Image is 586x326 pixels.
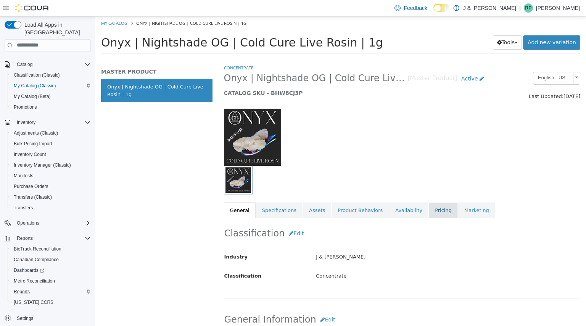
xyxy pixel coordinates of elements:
[129,238,153,243] span: Industry
[17,235,33,241] span: Reports
[15,4,50,12] img: Cova
[17,119,35,125] span: Inventory
[14,314,36,323] a: Settings
[11,266,91,275] span: Dashboards
[398,19,427,33] button: Tools
[8,80,94,91] button: My Catalog (Classic)
[21,21,91,36] span: Load All Apps in [GEOGRAPHIC_DATA]
[333,186,362,202] a: Pricing
[14,104,37,110] span: Promotions
[221,296,244,310] button: Edit
[11,266,47,275] a: Dashboards
[129,296,485,310] h2: General Information
[433,77,468,83] span: Last Updated:
[11,244,64,254] a: BioTrack Reconciliation
[14,205,33,211] span: Transfers
[8,254,94,265] button: Canadian Compliance
[536,3,580,13] p: [PERSON_NAME]
[11,255,62,264] a: Canadian Compliance
[14,141,52,147] span: Bulk Pricing Import
[11,92,54,101] a: My Catalog (Beta)
[129,210,485,224] h2: Classification
[14,72,60,78] span: Classification (Classic)
[6,19,288,33] span: Onyx | Nightshade OG | Cold Cure Live Rosin | 1g
[14,218,42,228] button: Operations
[8,244,94,254] button: BioTrack Reconciliation
[14,173,33,179] span: Manifests
[208,186,236,202] a: Assets
[8,70,94,80] button: Classification (Classic)
[8,91,94,102] button: My Catalog (Beta)
[2,218,94,228] button: Operations
[14,218,91,228] span: Operations
[11,128,91,138] span: Adjustments (Classic)
[2,59,94,70] button: Catalog
[129,257,166,262] span: Classification
[14,183,48,189] span: Purchase Orders
[524,3,533,13] div: Raj Patel
[129,73,393,80] h5: CATALOG SKU - BHW8CJ3P
[14,60,91,69] span: Catalog
[11,139,91,148] span: Bulk Pricing Import
[129,56,312,68] span: Onyx | Nightshade OG | Cold Cure Live Rosin | 1g
[14,151,46,157] span: Inventory Count
[14,289,30,295] span: Reports
[519,3,521,13] p: |
[8,265,94,276] a: Dashboards
[11,81,91,90] span: My Catalog (Classic)
[11,182,52,191] a: Purchase Orders
[14,118,39,127] button: Inventory
[14,278,55,284] span: Metrc Reconciliation
[11,255,91,264] span: Canadian Compliance
[8,170,94,181] button: Manifests
[6,63,117,86] a: Onyx | Nightshade OG | Cold Cure Live Rosin | 1g
[11,287,91,296] span: Reports
[438,55,485,68] a: English - US
[8,276,94,286] button: Metrc Reconciliation
[189,210,213,224] button: Edit
[14,234,36,243] button: Reports
[14,313,91,323] span: Settings
[11,193,55,202] a: Transfers (Classic)
[14,234,91,243] span: Reports
[11,203,36,212] a: Transfers
[11,298,91,307] span: Washington CCRS
[8,128,94,138] button: Adjustments (Classic)
[468,77,485,83] span: [DATE]
[404,4,427,12] span: Feedback
[525,3,532,13] span: RP
[294,186,333,202] a: Availability
[11,81,59,90] a: My Catalog (Classic)
[433,4,449,12] input: Dark Mode
[14,194,52,200] span: Transfers (Classic)
[215,234,490,247] div: J & [PERSON_NAME]
[2,312,94,323] button: Settings
[2,117,94,128] button: Inventory
[11,182,91,191] span: Purchase Orders
[391,0,430,16] a: Feedback
[6,52,117,59] h5: MASTER PRODUCT
[14,267,44,273] span: Dashboards
[14,118,91,127] span: Inventory
[17,315,33,321] span: Settings
[366,59,382,65] span: Active
[11,150,91,159] span: Inventory Count
[11,128,61,138] a: Adjustments (Classic)
[129,48,158,54] a: Concentrate
[11,71,91,80] span: Classification (Classic)
[8,297,94,308] button: [US_STATE] CCRS
[363,186,400,202] a: Marketing
[11,298,56,307] a: [US_STATE] CCRS
[11,203,91,212] span: Transfers
[11,244,91,254] span: BioTrack Reconciliation
[362,55,393,69] a: Active
[11,103,91,112] span: Promotions
[11,276,58,286] a: Metrc Reconciliation
[11,92,91,101] span: My Catalog (Beta)
[11,103,40,112] a: Promotions
[312,59,362,65] small: [Master Product]
[14,299,53,305] span: [US_STATE] CCRS
[8,192,94,202] button: Transfers (Classic)
[14,83,56,89] span: My Catalog (Classic)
